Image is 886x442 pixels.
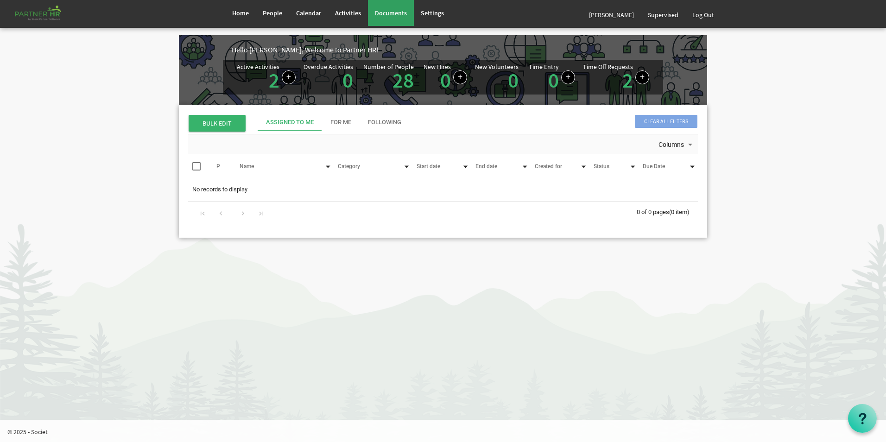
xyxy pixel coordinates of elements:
a: 28 [392,67,414,93]
a: 0 [440,67,451,93]
div: Go to previous page [215,206,227,219]
div: Go to first page [196,206,209,219]
a: Create a new time off request [635,70,649,84]
div: People hired in the last 7 days [424,63,467,91]
div: Number of active time off requests [583,63,649,91]
div: New Hires [424,63,451,70]
div: Hello [PERSON_NAME], Welcome to Partner HR! [232,44,707,55]
span: Created for [535,163,562,170]
div: Number of Time Entries [529,63,575,91]
a: [PERSON_NAME] [582,2,641,28]
span: Calendar [296,9,321,17]
span: Due Date [643,163,665,170]
div: Time Entry [529,63,559,70]
span: Category [338,163,360,170]
div: Number of active Activities in Partner HR [237,63,296,91]
span: Clear all filters [635,115,697,128]
span: 0 of 0 pages [637,208,669,215]
span: Start date [417,163,440,170]
div: tab-header [258,114,767,131]
div: Active Activities [237,63,279,70]
div: Activities assigned to you for which the Due Date is passed [304,63,355,91]
span: BULK EDIT [189,115,246,132]
a: 0 [342,67,353,93]
span: Documents [375,9,407,17]
div: Columns [657,134,696,154]
span: (0 item) [669,208,690,215]
div: Total number of active people in Partner HR [363,63,416,91]
div: Time Off Requests [583,63,633,70]
div: Following [368,118,401,127]
a: 0 [508,67,519,93]
a: 2 [622,67,633,93]
a: 0 [548,67,559,93]
div: For Me [330,118,351,127]
div: Volunteer hired in the last 7 days [475,63,521,91]
div: Number of People [363,63,414,70]
div: Go to last page [255,206,267,219]
a: Log hours [561,70,575,84]
div: 0 of 0 pages (0 item) [637,202,698,221]
button: Columns [657,139,696,151]
span: P [216,163,220,170]
div: New Volunteers [475,63,519,70]
a: Log Out [685,2,721,28]
span: End date [475,163,497,170]
div: Overdue Activities [304,63,353,70]
span: Columns [658,139,685,151]
a: Create a new Activity [282,70,296,84]
span: People [263,9,282,17]
a: Add new person to Partner HR [453,70,467,84]
span: Name [240,163,254,170]
a: Supervised [641,2,685,28]
div: Go to next page [237,206,249,219]
span: Settings [421,9,444,17]
span: Home [232,9,249,17]
div: Assigned To Me [266,118,314,127]
td: No records to display [188,181,698,198]
a: 2 [269,67,279,93]
span: Supervised [648,11,678,19]
p: © 2025 - Societ [7,427,886,436]
span: Activities [335,9,361,17]
span: Status [594,163,609,170]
